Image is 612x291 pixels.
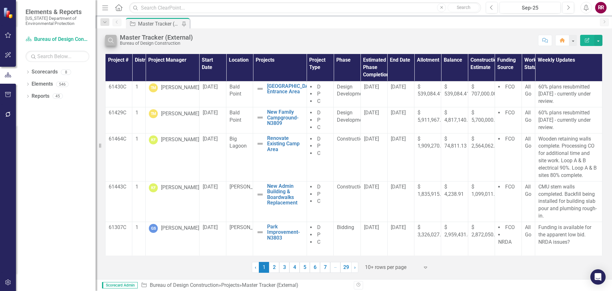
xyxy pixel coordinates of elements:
div: » » [141,282,349,289]
span: $ 2,872,050.00 [471,224,500,238]
span: $ 4,817,140.12 [444,110,473,123]
td: Double-Click to Edit [468,107,495,134]
td: Double-Click to Edit [441,107,468,134]
td: Double-Click to Edit [106,181,132,222]
td: Double-Click to Edit [495,81,521,107]
div: Open Intercom Messenger [590,269,606,285]
td: Double-Click to Edit [106,81,132,107]
span: D [317,184,321,190]
span: Big Lagoon [229,136,247,149]
span: 1 [135,136,138,142]
span: D [317,110,321,116]
td: Double-Click to Edit [441,133,468,181]
td: Double-Click to Edit [132,133,146,181]
a: 7 [320,262,330,273]
td: Double-Click to Edit [414,81,441,107]
td: Double-Click to Edit [414,222,441,267]
span: D [317,136,321,142]
span: FCO [505,224,515,230]
td: Double-Click to Edit [199,81,226,107]
p: Funding is available for the apparent low bid. NRDA issues? [538,224,599,247]
div: KF [149,183,158,192]
span: [DATE] [364,84,379,90]
div: [PERSON_NAME] [161,110,199,118]
div: KF [149,135,158,144]
a: Scorecards [32,68,58,76]
td: Double-Click to Edit [522,107,535,134]
button: Sep-25 [499,2,561,13]
a: Bureau of Design Construction [25,36,89,43]
img: Not Defined [256,140,264,148]
img: Not Defined [256,114,264,121]
span: Construction [337,136,366,142]
span: C [317,198,320,204]
a: 2 [269,262,279,273]
p: 60% plans resubmitted [DATE] - currently under review. [538,109,599,131]
span: [DATE] [391,224,406,230]
span: 1 [135,184,138,190]
span: C [317,124,320,130]
span: Bald Point [229,110,241,123]
small: [US_STATE] Department of Environmental Protection [25,16,89,26]
td: Double-Click to Edit [146,181,200,222]
a: Renovate Existing Camp Area [267,135,303,152]
span: FCO [505,184,515,190]
td: Double-Click to Edit [414,181,441,222]
span: FCO [505,84,515,90]
span: $ 1,909,270.60 [418,136,447,149]
td: Double-Click to Edit Right Click for Context Menu [253,222,307,267]
a: Bureau of Design Construction [150,282,219,288]
a: 5 [300,262,310,273]
td: Double-Click to Edit [468,222,495,267]
span: All Go [525,136,531,149]
td: Double-Click to Edit [132,81,146,107]
div: 8 [61,69,71,75]
td: Double-Click to Edit [387,107,414,134]
p: CMU stem walls completed. Backfill being installed for building slab pour and plumbing rough-in. [538,183,599,220]
span: 1 [135,84,138,90]
td: Double-Click to Edit Right Click for Context Menu [253,107,307,134]
td: Double-Click to Edit [334,181,361,222]
span: FCO [505,136,515,142]
td: Double-Click to Edit [226,181,253,222]
td: Double-Click to Edit [334,81,361,107]
input: Search Below... [25,51,89,62]
div: TM [149,109,158,118]
td: Double-Click to Edit Right Click for Context Menu [253,133,307,181]
span: [DATE] [203,224,218,230]
span: P [317,117,320,123]
div: 546 [56,81,69,87]
p: 61430C [109,83,129,91]
span: C [317,98,320,104]
td: Double-Click to Edit [307,181,333,222]
div: Bureau of Design Construction [120,41,193,46]
div: Master Tracker (External) [242,282,298,288]
td: Double-Click to Edit [535,181,602,222]
span: [DATE] [391,136,406,142]
span: $ 3,326,027.00 [418,224,447,238]
td: Double-Click to Edit [361,222,387,267]
span: Search [457,5,470,10]
span: [DATE] [203,136,218,142]
td: Double-Click to Edit [361,107,387,134]
span: [DATE] [364,136,379,142]
span: FCO [505,110,515,116]
span: 1 [259,262,269,273]
td: Double-Click to Edit [199,181,226,222]
div: [PERSON_NAME] [161,84,199,91]
td: Double-Click to Edit [146,107,200,134]
td: Double-Click to Edit [361,181,387,222]
a: Projects [221,282,239,288]
div: TM [149,83,158,92]
td: Double-Click to Edit [468,181,495,222]
span: All Go [525,84,531,97]
a: Elements [32,80,53,88]
td: Double-Click to Edit [146,133,200,181]
td: Double-Click to Edit [495,222,521,267]
td: Double-Click to Edit [106,222,132,267]
span: P [317,143,320,149]
span: [DATE] [391,184,406,190]
span: NRDA [498,239,512,245]
td: Double-Click to Edit [146,222,200,267]
span: $ 539,084.41 [418,84,443,97]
